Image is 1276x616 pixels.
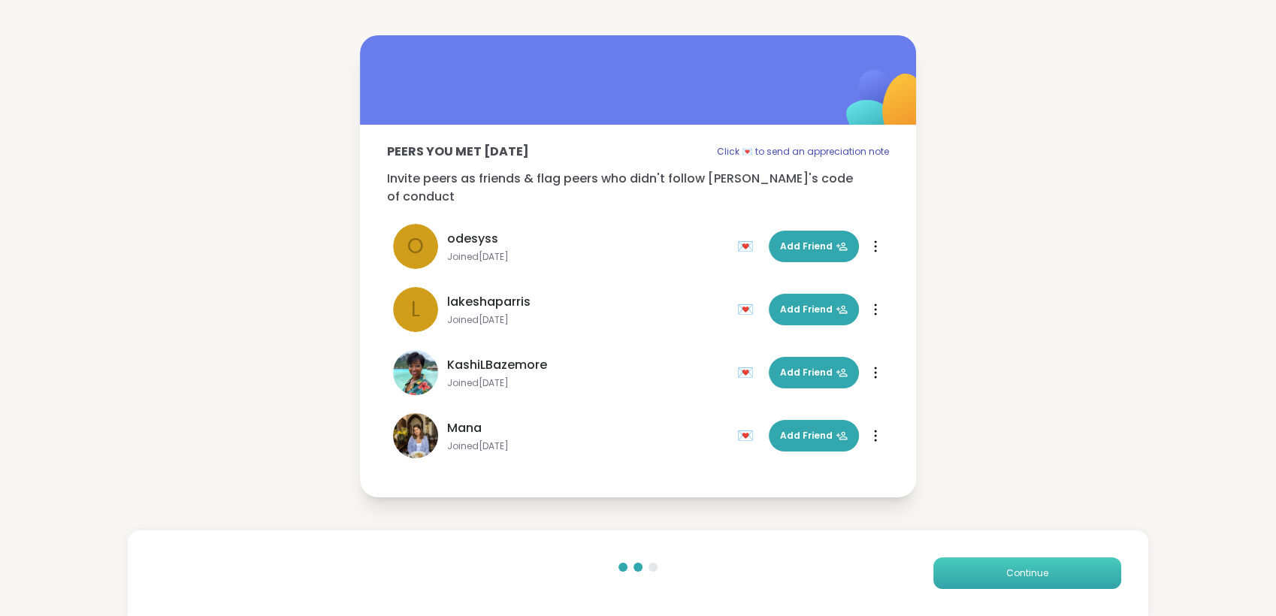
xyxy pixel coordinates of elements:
[737,361,760,385] div: 💌
[447,440,728,452] span: Joined [DATE]
[769,231,859,262] button: Add Friend
[780,429,848,442] span: Add Friend
[737,424,760,448] div: 💌
[447,314,728,326] span: Joined [DATE]
[769,357,859,388] button: Add Friend
[769,294,859,325] button: Add Friend
[737,297,760,322] div: 💌
[393,413,438,458] img: Mana
[780,366,848,379] span: Add Friend
[407,231,424,262] span: o
[387,170,889,206] p: Invite peers as friends & flag peers who didn't follow [PERSON_NAME]'s code of conduct
[447,419,482,437] span: Mana
[737,234,760,258] div: 💌
[1006,566,1048,580] span: Continue
[933,557,1121,589] button: Continue
[447,293,531,311] span: lakeshaparris
[811,31,960,180] img: ShareWell Logomark
[387,143,529,161] p: Peers you met [DATE]
[780,303,848,316] span: Add Friend
[780,240,848,253] span: Add Friend
[447,377,728,389] span: Joined [DATE]
[447,251,728,263] span: Joined [DATE]
[769,420,859,451] button: Add Friend
[447,356,547,374] span: KashiLBazemore
[447,230,498,248] span: odesyss
[717,143,889,161] p: Click 💌 to send an appreciation note
[393,350,438,395] img: KashiLBazemore
[411,294,420,325] span: l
